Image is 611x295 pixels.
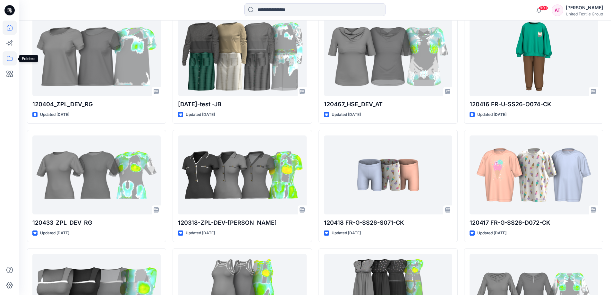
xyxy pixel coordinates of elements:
a: 120418 FR-G-SS26-S071-CK [324,135,452,215]
a: 120433_ZPL_DEV_RG [32,135,161,215]
p: 120467_HSE_DEV_AT [324,100,452,109]
p: Updated [DATE] [477,230,506,237]
a: 120318-ZPL-DEV-BD-JB [178,135,306,215]
p: 120404_ZPL_DEV_RG [32,100,161,109]
a: 120404_ZPL_DEV_RG [32,17,161,96]
p: 120433_ZPL_DEV_RG [32,218,161,227]
p: Updated [DATE] [40,230,69,237]
a: 120416 FR-U-SS26-O074-CK [470,17,598,96]
a: 120467_HSE_DEV_AT [324,17,452,96]
span: 99+ [539,5,548,11]
p: Updated [DATE] [477,111,506,118]
p: 120418 FR-G-SS26-S071-CK [324,218,452,227]
div: [PERSON_NAME] [566,4,603,12]
p: Updated [DATE] [332,230,361,237]
p: 120417 FR-G-SS26-D072-CK [470,218,598,227]
p: [DATE]-test -JB [178,100,306,109]
p: 120416 FR-U-SS26-O074-CK [470,100,598,109]
div: AT [552,4,563,16]
p: Updated [DATE] [332,111,361,118]
p: Updated [DATE] [40,111,69,118]
p: 120318-ZPL-DEV-[PERSON_NAME] [178,218,306,227]
p: Updated [DATE] [186,230,215,237]
p: Updated [DATE] [186,111,215,118]
a: 120417 FR-G-SS26-D072-CK [470,135,598,215]
a: 2025.09.24-test -JB [178,17,306,96]
div: United Textile Group [566,12,603,16]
